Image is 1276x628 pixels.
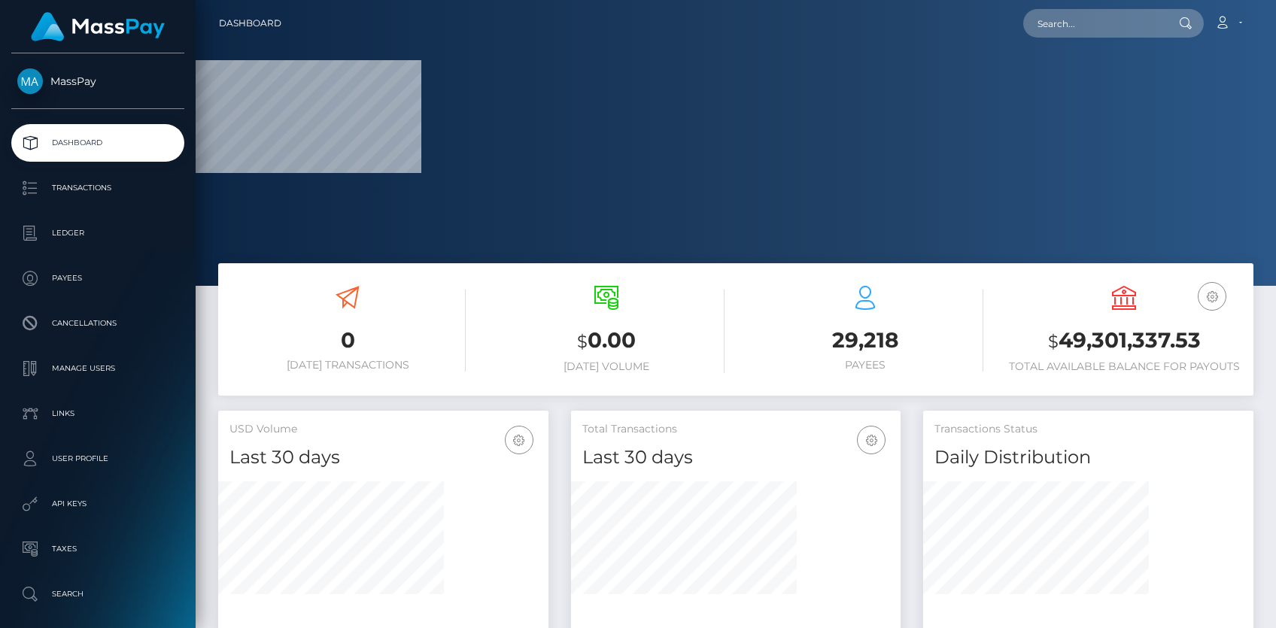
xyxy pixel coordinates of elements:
[17,68,43,94] img: MassPay
[17,177,178,199] p: Transactions
[11,530,184,568] a: Taxes
[11,169,184,207] a: Transactions
[934,444,1242,471] h4: Daily Distribution
[488,326,725,356] h3: 0.00
[11,124,184,162] a: Dashboard
[11,440,184,478] a: User Profile
[11,395,184,432] a: Links
[488,360,725,373] h6: [DATE] Volume
[1048,331,1059,352] small: $
[11,74,184,88] span: MassPay
[17,583,178,605] p: Search
[11,259,184,297] a: Payees
[747,326,983,355] h3: 29,218
[229,444,537,471] h4: Last 30 days
[11,350,184,387] a: Manage Users
[17,357,178,380] p: Manage Users
[229,326,466,355] h3: 0
[1006,360,1242,373] h6: Total Available Balance for Payouts
[17,132,178,154] p: Dashboard
[11,575,184,613] a: Search
[11,305,184,342] a: Cancellations
[31,12,165,41] img: MassPay Logo
[17,312,178,335] p: Cancellations
[219,8,281,39] a: Dashboard
[934,422,1242,437] h5: Transactions Status
[17,447,178,470] p: User Profile
[582,444,890,471] h4: Last 30 days
[17,538,178,560] p: Taxes
[577,331,588,352] small: $
[17,267,178,290] p: Payees
[11,214,184,252] a: Ledger
[1006,326,1242,356] h3: 49,301,337.53
[11,485,184,523] a: API Keys
[229,359,466,372] h6: [DATE] Transactions
[17,402,178,425] p: Links
[1023,9,1165,38] input: Search...
[582,422,890,437] h5: Total Transactions
[17,493,178,515] p: API Keys
[229,422,537,437] h5: USD Volume
[747,359,983,372] h6: Payees
[17,222,178,244] p: Ledger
